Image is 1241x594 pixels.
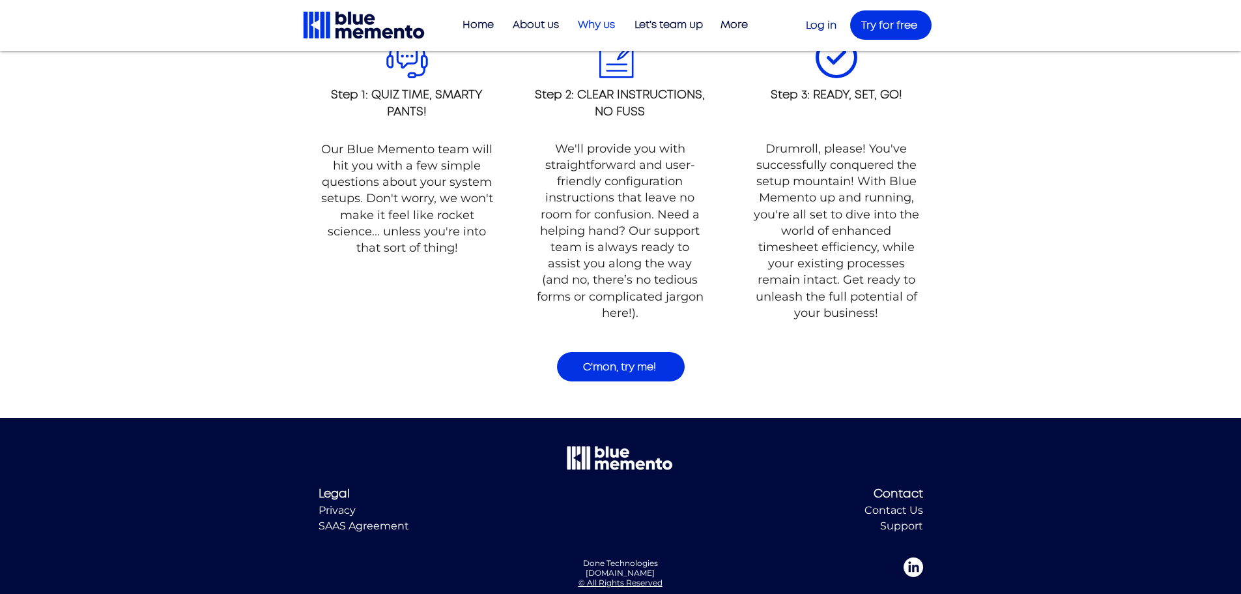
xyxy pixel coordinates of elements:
a: C'mon, try me! [557,352,685,381]
span: Step 2: CLEAR INSTRUCTIONS, NO FUSS [535,89,705,117]
p: Let's team up [628,14,709,36]
img: Blue Memento black logo [302,10,426,40]
a: Privacy [319,504,356,516]
span: Our Blue Memento team will hit you with a few simple questions about your system setups. Don't wo... [321,142,493,255]
a: Why us [565,14,621,36]
span: Step 1: QUIZ TIME, SMARTY PANTS! [331,89,483,117]
a: Home [451,14,500,36]
a: Let's team up [621,14,709,36]
a: Try for free [850,10,932,40]
span: Try for free [861,20,917,31]
a: Contact Us [864,504,923,516]
span: C'mon, try me! [583,362,656,372]
img: Blue Memento white logo [565,445,674,471]
p: Why us [571,14,621,36]
span: Contact [874,488,923,500]
a: © All Rights Reserved [578,578,663,587]
span: Legal [319,488,350,500]
a: About us [500,14,565,36]
span: Drumroll, please! You've successfully conquered the setup mountain! With Blue Memento up and runn... [754,141,919,320]
span: Step 3: READY, SET, GO! [771,89,902,101]
a: Log in [806,20,836,31]
nav: Site [451,14,754,36]
p: About us [506,14,565,36]
a: Done Technologies [DOMAIN_NAME] [583,558,658,578]
a: Support [880,520,923,532]
p: Home [456,14,500,36]
ul: Social Bar [904,557,923,577]
span: We'll provide you with straightforward and user-friendly configuration instructions that leave no... [537,141,704,320]
img: LinkedIn [904,557,923,577]
p: More [714,14,754,36]
a: SAAS Agreement [319,520,409,532]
